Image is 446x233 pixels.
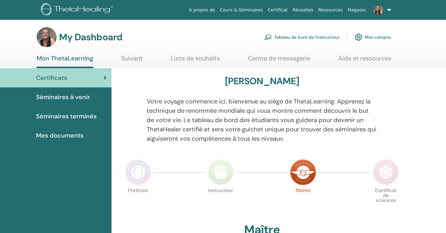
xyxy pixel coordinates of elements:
[373,159,399,185] img: Certificate of Science
[125,188,151,214] p: Praticien
[345,4,368,16] a: Magasin
[265,4,290,16] a: Certificat
[355,30,391,44] a: Mon compte
[59,32,122,43] h3: My Dashboard
[187,4,218,16] a: À propos de
[171,55,220,67] a: Liste de souhaits
[264,30,339,44] a: Tableau de bord de l'instructeur
[316,4,345,16] a: Ressources
[41,3,115,17] img: logo.png
[121,55,143,67] a: Suivant
[37,55,93,68] a: Mon ThetaLearning
[355,32,362,42] img: cog.svg
[248,55,310,67] a: Centre de messagerie
[225,76,299,87] h3: [PERSON_NAME]
[264,34,272,40] img: chalkboard-teacher.svg
[373,188,399,214] p: Certificat de sciences
[36,73,67,82] span: Certificats
[290,159,316,185] img: Master
[217,4,265,16] a: Cours & Séminaires
[147,97,377,143] p: Votre voyage commence ici; bienvenue au siège de ThetaLearning. Apprenez la technique de renommée...
[36,112,97,121] span: Séminaires terminés
[373,5,383,15] img: default.jpg
[37,27,57,47] img: default.jpg
[125,159,151,185] img: Practitioner
[208,188,234,214] p: Instructeur
[338,55,391,67] a: Aide et ressources
[208,159,234,185] img: Instructor
[36,92,90,102] span: Séminaires à venir
[290,188,316,214] p: Maître
[290,4,316,16] a: Réussites
[36,131,84,140] span: Mes documents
